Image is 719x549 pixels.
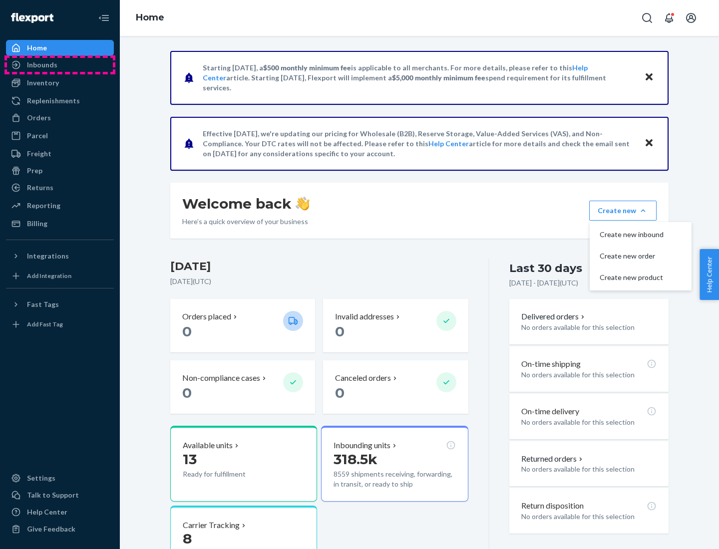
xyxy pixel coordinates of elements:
[27,149,51,159] div: Freight
[6,40,114,56] a: Home
[128,3,172,32] ol: breadcrumbs
[335,323,345,340] span: 0
[170,299,315,352] button: Orders placed 0
[6,521,114,537] button: Give Feedback
[136,12,164,23] a: Home
[700,249,719,300] button: Help Center
[637,8,657,28] button: Open Search Box
[334,469,455,489] p: 8559 shipments receiving, forwarding, in transit, or ready to ship
[27,183,53,193] div: Returns
[27,251,69,261] div: Integrations
[6,146,114,162] a: Freight
[592,267,690,288] button: Create new product
[6,296,114,312] button: Fast Tags
[182,217,310,227] p: Here’s a quick overview of your business
[592,246,690,267] button: Create new order
[521,417,657,427] p: No orders available for this selection
[183,440,233,451] p: Available units
[6,180,114,196] a: Returns
[659,8,679,28] button: Open notifications
[521,512,657,522] p: No orders available for this selection
[183,520,240,531] p: Carrier Tracking
[323,360,468,414] button: Canceled orders 0
[94,8,114,28] button: Close Navigation
[27,60,57,70] div: Inbounds
[6,110,114,126] a: Orders
[321,426,468,502] button: Inbounding units318.5k8559 shipments receiving, forwarding, in transit, or ready to ship
[6,216,114,232] a: Billing
[392,73,485,82] span: $5,000 monthly minimum fee
[170,426,317,502] button: Available units13Ready for fulfillment
[27,272,71,280] div: Add Integration
[334,451,377,468] span: 318.5k
[182,323,192,340] span: 0
[6,504,114,520] a: Help Center
[521,500,584,512] p: Return disposition
[263,63,351,72] span: $500 monthly minimum fee
[509,261,582,276] div: Last 30 days
[170,276,468,286] p: [DATE] ( UTC )
[521,406,579,417] p: On-time delivery
[592,224,690,246] button: Create new inbound
[6,316,114,332] a: Add Fast Tag
[521,358,581,370] p: On-time shipping
[521,453,585,465] button: Returned orders
[27,473,55,483] div: Settings
[182,372,260,384] p: Non-compliance cases
[323,299,468,352] button: Invalid addresses 0
[27,490,79,500] div: Talk to Support
[183,530,192,547] span: 8
[335,311,394,322] p: Invalid addresses
[203,129,635,159] p: Effective [DATE], we're updating our pricing for Wholesale (B2B), Reserve Storage, Value-Added Se...
[6,487,114,503] a: Talk to Support
[6,248,114,264] button: Integrations
[183,469,275,479] p: Ready for fulfillment
[335,372,391,384] p: Canceled orders
[600,274,664,281] span: Create new product
[182,311,231,322] p: Orders placed
[27,320,63,328] div: Add Fast Tag
[27,96,80,106] div: Replenishments
[27,43,47,53] div: Home
[643,136,656,151] button: Close
[27,166,42,176] div: Prep
[6,57,114,73] a: Inbounds
[334,440,390,451] p: Inbounding units
[182,384,192,401] span: 0
[27,201,60,211] div: Reporting
[643,70,656,85] button: Close
[27,507,67,517] div: Help Center
[11,13,53,23] img: Flexport logo
[27,78,59,88] div: Inventory
[183,451,197,468] span: 13
[6,163,114,179] a: Prep
[203,63,635,93] p: Starting [DATE], a is applicable to all merchants. For more details, please refer to this article...
[6,93,114,109] a: Replenishments
[27,113,51,123] div: Orders
[6,198,114,214] a: Reporting
[428,139,469,148] a: Help Center
[335,384,345,401] span: 0
[170,259,468,274] h3: [DATE]
[6,128,114,144] a: Parcel
[170,360,315,414] button: Non-compliance cases 0
[589,201,657,221] button: Create newCreate new inboundCreate new orderCreate new product
[27,299,59,309] div: Fast Tags
[27,524,75,534] div: Give Feedback
[27,131,48,141] div: Parcel
[6,470,114,486] a: Settings
[6,268,114,284] a: Add Integration
[521,322,657,332] p: No orders available for this selection
[600,253,664,260] span: Create new order
[182,195,310,213] h1: Welcome back
[509,278,578,288] p: [DATE] - [DATE] ( UTC )
[296,197,310,211] img: hand-wave emoji
[521,311,587,322] button: Delivered orders
[521,370,657,380] p: No orders available for this selection
[521,464,657,474] p: No orders available for this selection
[600,231,664,238] span: Create new inbound
[6,75,114,91] a: Inventory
